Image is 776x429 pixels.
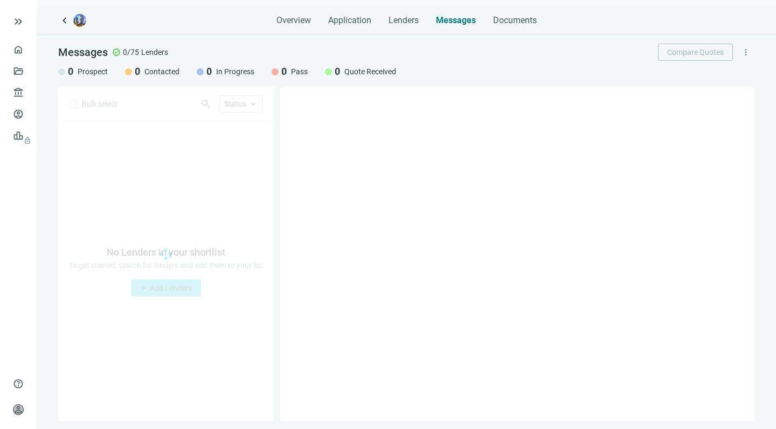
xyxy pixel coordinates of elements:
[281,65,287,78] span: 0
[12,15,25,28] button: keyboard_double_arrow_right
[68,65,73,78] span: 0
[741,47,751,57] span: more_vert
[328,15,371,26] span: Application
[144,66,179,77] span: Contacted
[13,378,24,389] span: help
[276,15,311,26] span: Overview
[206,65,212,78] span: 0
[13,404,24,415] span: person
[58,46,108,59] span: Messages
[389,15,419,26] span: Lenders
[78,66,108,77] span: Prospect
[436,15,476,25] span: Messages
[135,65,140,78] span: 0
[658,44,733,61] button: Compare Quotes
[123,47,139,58] span: 0/75
[493,15,537,26] span: Documents
[58,14,71,27] a: keyboard_arrow_left
[73,14,86,27] img: deal-logo
[344,66,396,77] span: Quote Received
[141,47,168,58] span: Lenders
[291,66,308,77] span: Pass
[216,66,254,77] span: In Progress
[335,65,340,78] span: 0
[112,48,121,57] span: check_circle
[737,44,754,61] button: more_vert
